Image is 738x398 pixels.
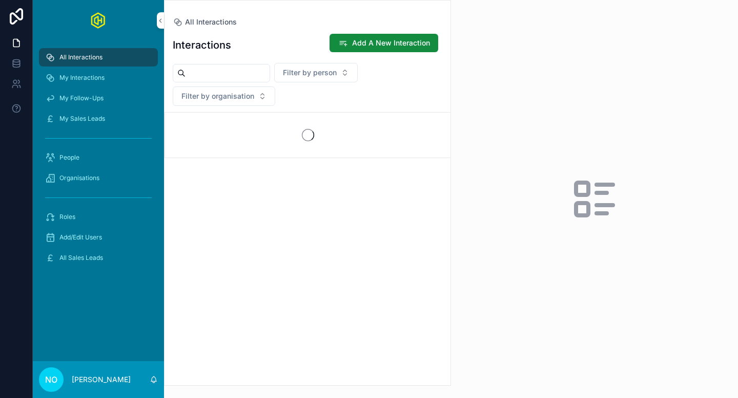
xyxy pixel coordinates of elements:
span: Roles [59,213,75,221]
div: scrollable content [33,41,164,280]
span: NO [45,373,57,386]
span: Add/Edit Users [59,233,102,241]
a: All Interactions [173,17,237,27]
a: My Follow-Ups [39,89,158,107]
h1: Interactions [173,38,231,52]
button: Add A New Interaction [330,34,438,52]
span: My Sales Leads [59,115,105,123]
a: All Interactions [39,48,158,67]
span: My Interactions [59,74,105,82]
a: My Sales Leads [39,109,158,128]
a: People [39,148,158,167]
span: All Interactions [185,17,237,27]
p: [PERSON_NAME] [72,374,131,385]
img: App logo [91,12,106,29]
span: Add A New Interaction [352,38,430,48]
button: Select Button [274,63,358,82]
span: All Interactions [59,53,102,61]
span: My Follow-Ups [59,94,104,102]
a: All Sales Leads [39,249,158,267]
span: All Sales Leads [59,254,103,262]
a: Organisations [39,169,158,187]
a: My Interactions [39,69,158,87]
span: Filter by organisation [181,91,254,101]
span: Organisations [59,174,99,182]
button: Select Button [173,86,275,106]
a: Add/Edit Users [39,228,158,247]
a: Roles [39,208,158,226]
span: Filter by person [283,68,337,78]
span: People [59,153,79,162]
